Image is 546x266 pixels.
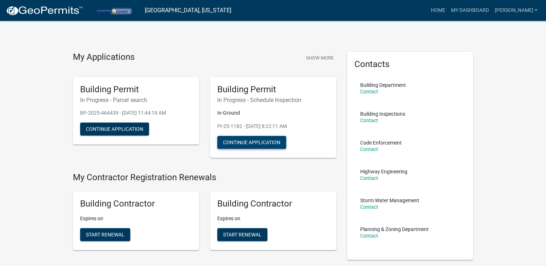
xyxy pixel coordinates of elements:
p: Building Department [360,83,406,88]
p: Highway Engineering [360,169,407,174]
span: Start Renewal [86,232,125,238]
h6: In Progress - Parcel search [80,97,192,103]
img: Porter County, Indiana [89,5,139,15]
p: BP-2025-464439 - [DATE] 11:44:19 AM [80,109,192,117]
a: Contact [360,175,378,181]
a: Contact [360,204,378,210]
wm-registration-list-section: My Contractor Registration Renewals [73,172,336,256]
h4: My Contractor Registration Renewals [73,172,336,183]
h5: Contacts [354,59,466,70]
a: Contact [360,146,378,152]
button: Start Renewal [80,228,130,241]
p: Planning & Zoning Department [360,227,429,232]
a: My Dashboard [448,4,492,17]
p: In-Ground [217,109,329,117]
h5: Building Contractor [217,199,329,209]
p: Expires on [217,215,329,222]
p: PI-25-1182 - [DATE] 8:22:11 AM [217,123,329,130]
a: Contact [360,89,378,94]
p: Code Enforcement [360,140,402,145]
h6: In Progress - Schedule Inspection [217,97,329,103]
a: [PERSON_NAME] [492,4,540,17]
a: Contact [360,118,378,123]
button: Show More [303,52,336,64]
a: [GEOGRAPHIC_DATA], [US_STATE] [145,4,231,17]
p: Storm Water Management [360,198,419,203]
h5: Building Contractor [80,199,192,209]
a: Contact [360,233,378,239]
p: Expires on [80,215,192,222]
a: Home [428,4,448,17]
p: Building Inspections [360,111,405,116]
button: Continue Application [217,136,286,149]
span: Start Renewal [223,232,262,238]
h5: Building Permit [217,84,329,95]
h5: Building Permit [80,84,192,95]
button: Continue Application [80,123,149,136]
button: Start Renewal [217,228,267,241]
h4: My Applications [73,52,135,63]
